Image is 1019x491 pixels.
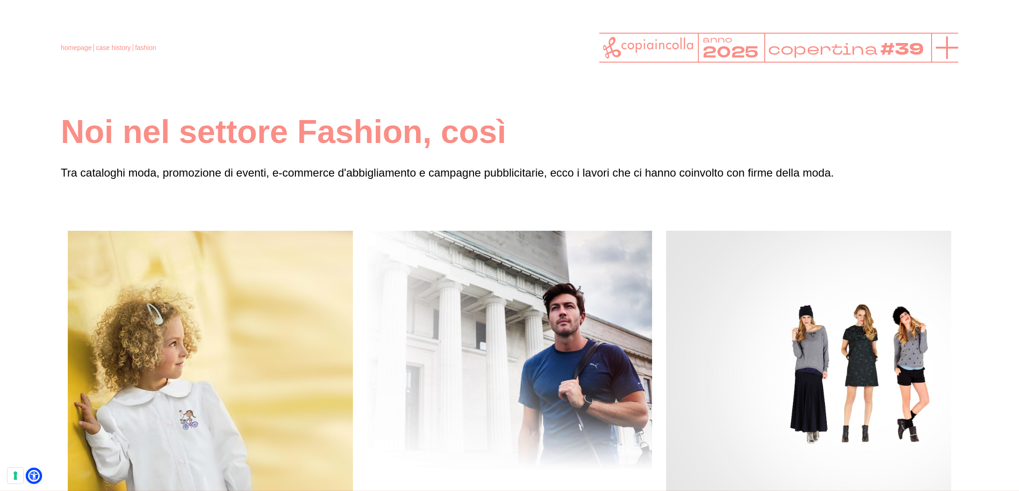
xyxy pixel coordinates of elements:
tspan: anno [703,33,732,45]
h1: Noi nel settore Fashion, così [61,112,958,153]
a: case history [96,44,131,51]
p: Tra cataloghi moda, promozione di eventi, e-commerce d'abbigliamento e campagne pubblicitarie, ec... [61,164,958,182]
a: fashion [135,44,156,51]
tspan: #39 [882,38,926,62]
a: homepage [61,44,92,51]
a: Open Accessibility Menu [28,470,40,482]
tspan: copertina [768,38,879,60]
tspan: 2025 [703,42,759,63]
button: Le tue preferenze relative al consenso per le tecnologie di tracciamento [7,468,23,484]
